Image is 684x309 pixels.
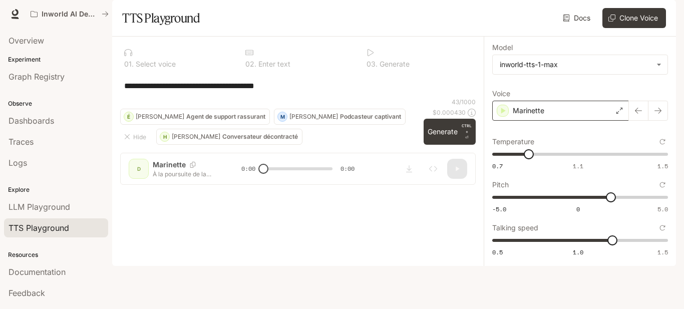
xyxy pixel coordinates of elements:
p: Podcasteur captivant [340,114,401,120]
button: H[PERSON_NAME]Conversateur décontracté [156,129,302,145]
p: 0 3 . [367,61,378,68]
span: 1.0 [573,248,583,256]
span: 1.5 [657,248,668,256]
button: Reset to default [657,179,668,190]
button: Clone Voice [602,8,666,28]
p: 0 2 . [245,61,256,68]
button: Hide [120,129,152,145]
p: Conversateur décontracté [222,134,298,140]
p: ⏎ [462,123,472,141]
span: -5.0 [492,205,506,213]
p: Select voice [134,61,176,68]
p: Pitch [492,181,509,188]
button: É[PERSON_NAME]Agent de support rassurant [120,109,270,125]
div: inworld-tts-1-max [493,55,667,74]
p: [PERSON_NAME] [136,114,184,120]
span: 0.5 [492,248,503,256]
p: Model [492,44,513,51]
button: Reset to default [657,136,668,147]
p: Agent de support rassurant [186,114,265,120]
div: M [278,109,287,125]
span: 1.5 [657,162,668,170]
p: [PERSON_NAME] [289,114,338,120]
span: 1.1 [573,162,583,170]
p: Voice [492,90,510,97]
p: Generate [378,61,410,68]
h1: TTS Playground [122,8,200,28]
button: All workspaces [26,4,113,24]
div: H [160,129,169,145]
p: 0 1 . [124,61,134,68]
p: Talking speed [492,224,538,231]
span: 5.0 [657,205,668,213]
div: É [124,109,133,125]
p: Temperature [492,138,534,145]
p: Inworld AI Demos [42,10,98,19]
div: inworld-tts-1-max [500,60,651,70]
button: GenerateCTRL +⏎ [424,119,476,145]
p: $ 0.000430 [433,108,466,117]
p: [PERSON_NAME] [172,134,220,140]
button: Reset to default [657,222,668,233]
button: M[PERSON_NAME]Podcasteur captivant [274,109,406,125]
p: CTRL + [462,123,472,135]
p: 43 / 1000 [452,98,476,106]
span: 0 [576,205,580,213]
span: 0.7 [492,162,503,170]
p: Enter text [256,61,290,68]
p: Marinette [513,106,544,116]
a: Docs [561,8,594,28]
